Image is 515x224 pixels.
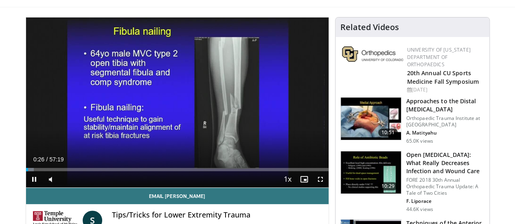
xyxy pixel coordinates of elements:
p: A. Matityahu [406,130,484,136]
img: ded7be61-cdd8-40fc-98a3-de551fea390e.150x105_q85_crop-smart_upscale.jpg [341,151,401,194]
span: 57:19 [49,156,64,163]
p: FORE 2018 30th Annual Orthopaedic Trauma Update: A Tale of Two Cities [406,177,484,196]
p: 65.0K views [406,138,433,144]
p: Orthopaedic Trauma Institute at [GEOGRAPHIC_DATA] [406,115,484,128]
a: 20th Annual CU Sports Medicine Fall Symposium [407,69,479,85]
h4: Tips/Tricks for Lower Extremity Trauma [112,211,322,220]
button: Fullscreen [312,171,329,187]
span: 0:26 [33,156,44,163]
h4: Related Videos [340,22,399,32]
button: Pause [26,171,42,187]
div: [DATE] [407,86,483,94]
a: 10:51 Approaches to the Distal [MEDICAL_DATA] Orthopaedic Trauma Institute at [GEOGRAPHIC_DATA] A... [340,97,484,144]
button: Enable picture-in-picture mode [296,171,312,187]
h3: Approaches to the Distal [MEDICAL_DATA] [406,97,484,113]
p: F. Liporace [406,198,484,204]
div: Progress Bar [26,168,329,171]
img: d5ySKFN8UhyXrjO34xMDoxOjBrO-I4W8_9.150x105_q85_crop-smart_upscale.jpg [341,98,401,140]
a: Email [PERSON_NAME] [26,188,329,204]
img: 355603a8-37da-49b6-856f-e00d7e9307d3.png.150x105_q85_autocrop_double_scale_upscale_version-0.2.png [342,46,403,62]
video-js: Video Player [26,17,329,188]
p: 44.6K views [406,206,433,213]
span: 10:51 [378,128,398,137]
button: Playback Rate [280,171,296,187]
h3: Open [MEDICAL_DATA]: What Really Decreases Infection and Wound Care [406,151,484,175]
a: University of [US_STATE] Department of Orthopaedics [407,46,471,68]
span: / [46,156,48,163]
a: 10:29 Open [MEDICAL_DATA]: What Really Decreases Infection and Wound Care FORE 2018 30th Annual O... [340,151,484,213]
span: 10:29 [378,182,398,190]
button: Mute [42,171,59,187]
